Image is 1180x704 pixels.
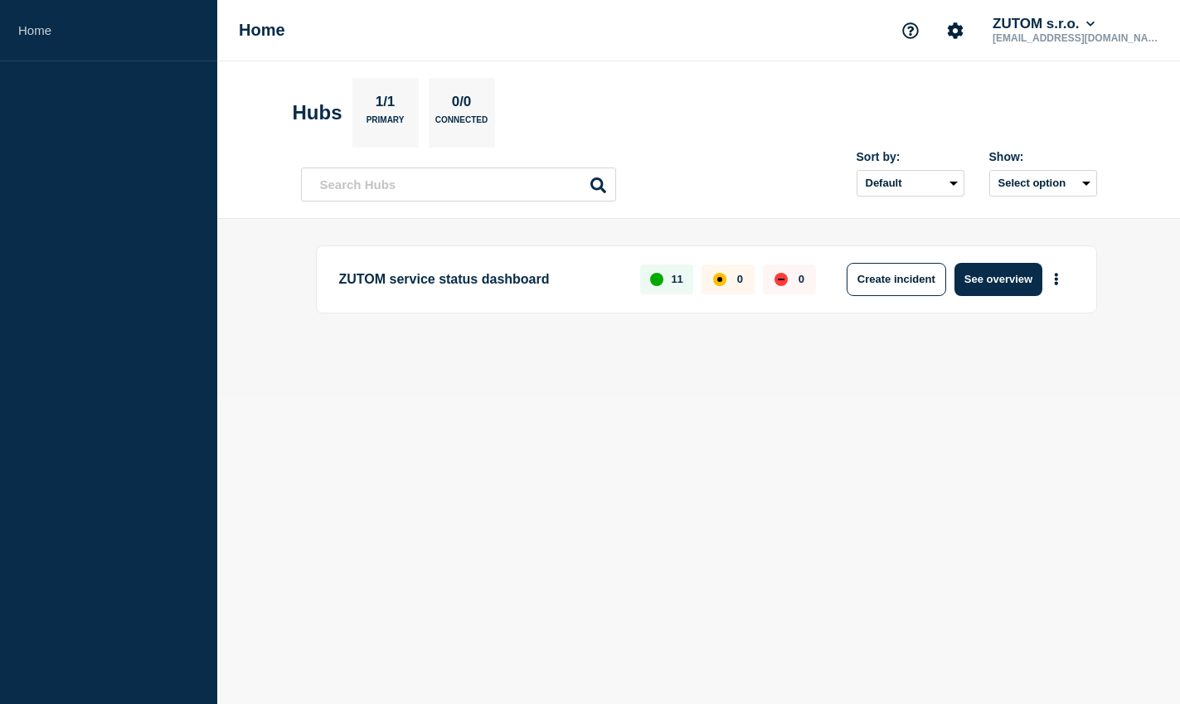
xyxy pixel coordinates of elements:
button: Support [893,13,928,48]
input: Search Hubs [301,168,616,201]
div: Show: [989,150,1097,163]
p: Connected [435,115,488,133]
button: More actions [1046,264,1067,294]
h2: Hubs [293,101,342,124]
p: 1/1 [369,94,401,115]
button: ZUTOM s.r.o. [989,16,1098,32]
p: 0 [737,273,743,285]
p: Primary [367,115,405,133]
div: affected [713,273,726,286]
button: See overview [954,263,1042,296]
button: Select option [989,170,1097,197]
p: 0/0 [445,94,478,115]
div: up [650,273,663,286]
h1: Home [239,21,285,40]
select: Sort by [857,170,964,197]
p: 11 [671,273,682,285]
p: [EMAIL_ADDRESS][DOMAIN_NAME] [989,32,1162,44]
button: Account settings [938,13,973,48]
p: ZUTOM service status dashboard [339,263,622,296]
div: down [775,273,788,286]
p: 0 [799,273,804,285]
button: Create incident [847,263,946,296]
div: Sort by: [857,150,964,163]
